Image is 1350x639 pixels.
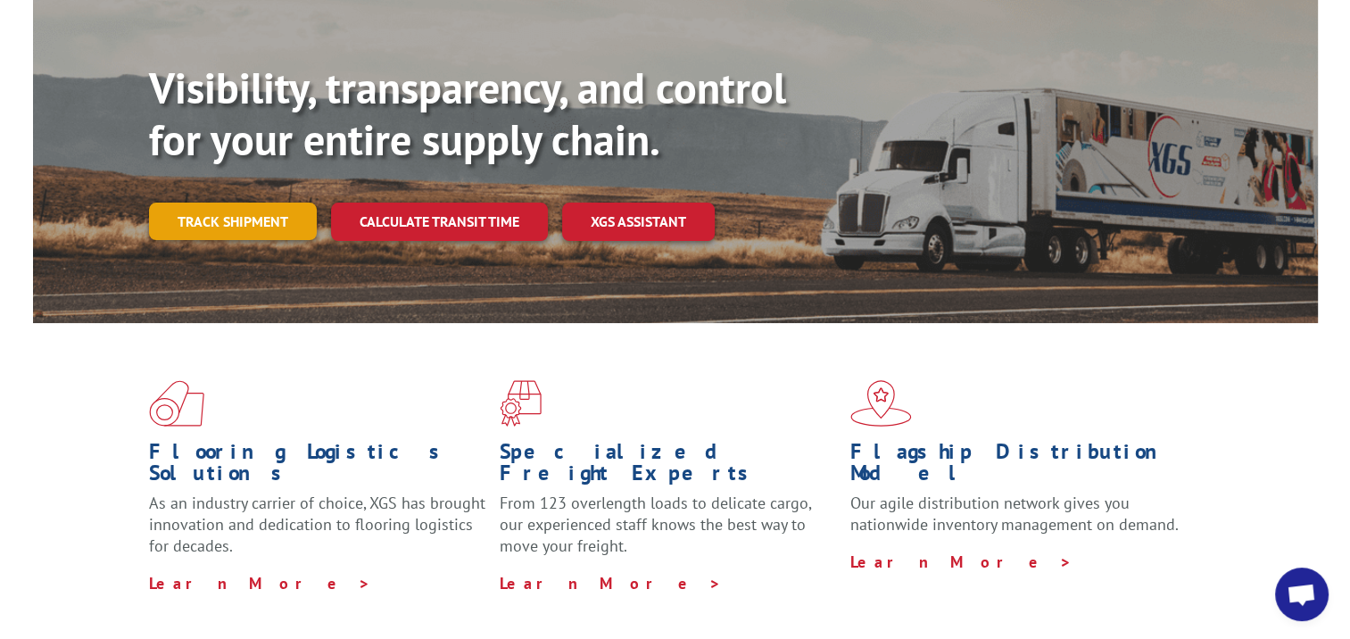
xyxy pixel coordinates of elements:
a: Learn More > [149,573,371,593]
img: xgs-icon-flagship-distribution-model-red [850,380,912,427]
a: Learn More > [500,573,722,593]
a: Learn More > [850,552,1073,572]
img: xgs-icon-focused-on-flooring-red [500,380,542,427]
a: Open chat [1275,568,1329,621]
h1: Flooring Logistics Solutions [149,441,486,493]
span: As an industry carrier of choice, XGS has brought innovation and dedication to flooring logistics... [149,493,485,556]
span: Our agile distribution network gives you nationwide inventory management on demand. [850,493,1179,535]
a: XGS ASSISTANT [562,203,715,241]
b: Visibility, transparency, and control for your entire supply chain. [149,60,786,167]
a: Calculate transit time [331,203,548,241]
h1: Specialized Freight Experts [500,441,837,493]
h1: Flagship Distribution Model [850,441,1188,493]
img: xgs-icon-total-supply-chain-intelligence-red [149,380,204,427]
p: From 123 overlength loads to delicate cargo, our experienced staff knows the best way to move you... [500,493,837,572]
a: Track shipment [149,203,317,240]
